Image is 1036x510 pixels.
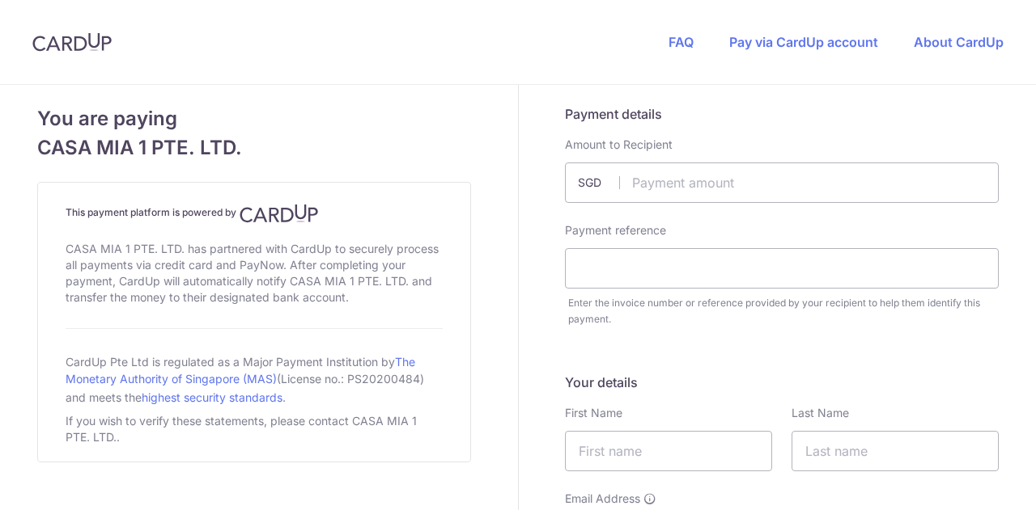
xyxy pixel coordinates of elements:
[66,410,443,449] div: If you wish to verify these statements, please contact CASA MIA 1 PTE. LTD..
[66,204,443,223] h4: This payment platform is powered by
[578,175,620,191] span: SGD
[32,32,112,52] img: CardUp
[66,348,443,410] div: CardUp Pte Ltd is regulated as a Major Payment Institution by (License no.: PS20200484) and meets...
[66,238,443,309] div: CASA MIA 1 PTE. LTD. has partnered with CardUp to securely process all payments via credit card a...
[565,491,640,507] span: Email Address
[565,431,772,471] input: First name
[729,34,878,50] a: Pay via CardUp account
[142,390,282,404] a: highest security standards
[568,295,999,327] div: Enter the invoice number or reference provided by your recipient to help them identify this payment.
[914,34,1004,50] a: About CardUp
[565,405,622,421] label: First Name
[565,162,999,203] input: Payment amount
[792,405,849,421] label: Last Name
[565,104,999,124] h5: Payment details
[37,133,471,162] span: CASA MIA 1 PTE. LTD.
[792,431,999,471] input: Last name
[565,373,999,392] h5: Your details
[669,34,694,50] a: FAQ
[565,137,673,153] label: Amount to Recipient
[37,104,471,133] span: You are paying
[240,204,319,223] img: CardUp
[565,222,666,238] label: Payment reference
